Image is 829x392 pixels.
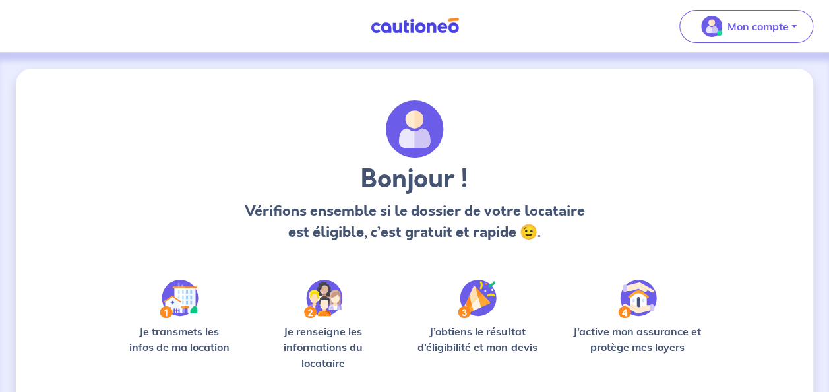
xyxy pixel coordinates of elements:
[409,323,545,355] p: J’obtiens le résultat d’éligibilité et mon devis
[567,323,708,355] p: J’active mon assurance et protège mes loyers
[160,280,199,318] img: /static/90a569abe86eec82015bcaae536bd8e6/Step-1.svg
[243,201,586,243] p: Vérifions ensemble si le dossier de votre locataire est éligible, c’est gratuit et rapide 😉.
[679,10,813,43] button: illu_account_valid_menu.svgMon compte
[304,280,342,318] img: /static/c0a346edaed446bb123850d2d04ad552/Step-2.svg
[243,164,586,195] h3: Bonjour !
[458,280,497,318] img: /static/f3e743aab9439237c3e2196e4328bba9/Step-3.svg
[386,100,444,158] img: archivate
[727,18,789,34] p: Mon compte
[121,323,237,355] p: Je transmets les infos de ma location
[618,280,657,318] img: /static/bfff1cf634d835d9112899e6a3df1a5d/Step-4.svg
[365,18,464,34] img: Cautioneo
[701,16,722,37] img: illu_account_valid_menu.svg
[258,323,388,371] p: Je renseigne les informations du locataire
